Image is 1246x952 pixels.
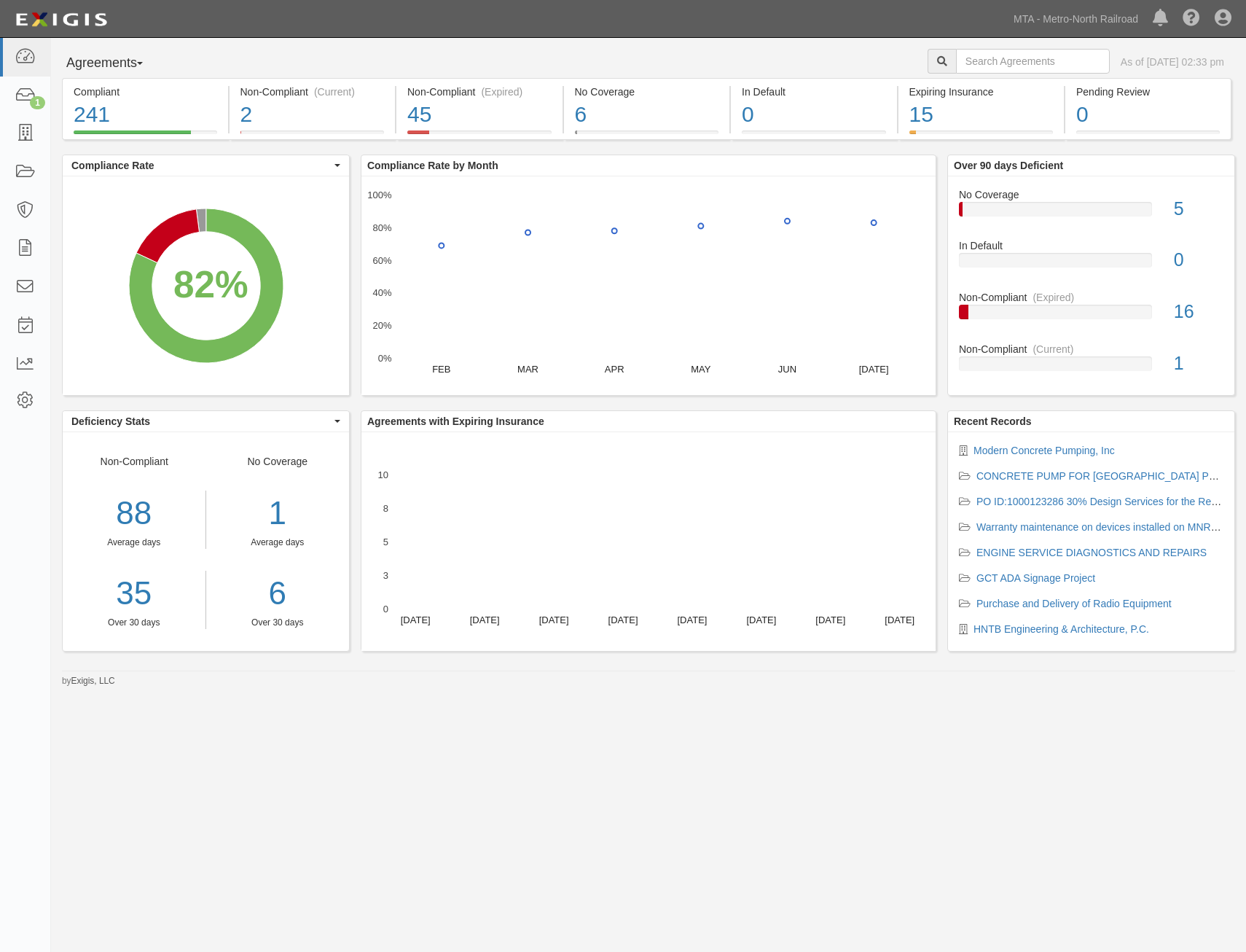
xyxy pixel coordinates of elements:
img: Logo [11,7,111,33]
div: Expiring Insurance [909,85,1054,99]
div: Non-Compliant [63,454,206,629]
a: In Default0 [959,238,1223,290]
text: [DATE] [470,614,500,625]
div: Pending Review [1076,85,1220,99]
svg: A chart. [63,176,349,395]
div: (Expired) [481,85,522,99]
input: Search Agreements [956,49,1110,74]
text: [DATE] [539,614,569,625]
svg: A chart. [361,176,936,395]
div: 241 [74,99,217,130]
b: Compliance Rate by Month [367,160,498,171]
div: 1 [1163,351,1234,377]
div: Non-Compliant [948,290,1234,305]
text: [DATE] [815,614,845,625]
a: Modern Concrete Pumping, Inc [973,445,1115,456]
div: Average days [63,537,205,549]
text: FEB [432,364,450,375]
a: Exigis, LLC [71,676,115,686]
div: (Expired) [1033,290,1074,305]
span: Deficiency Stats [71,414,331,429]
button: Deficiency Stats [63,411,349,432]
i: Help Center - Complianz [1183,10,1200,28]
text: 0 [383,604,388,614]
div: 45 [407,99,552,130]
a: ENGINE SERVICE DIAGNOSTICS AND REPAIRS [976,547,1207,558]
div: No Coverage [575,85,719,99]
div: 16 [1163,299,1234,325]
div: 88 [63,491,205,537]
text: APR [605,364,624,375]
text: [DATE] [608,614,638,625]
text: 8 [383,503,388,514]
a: Expiring Insurance15 [898,130,1065,142]
div: 0 [1163,247,1234,273]
text: 5 [383,537,388,547]
button: Compliance Rate [63,155,349,176]
text: JUN [778,364,796,375]
div: 1 [217,491,339,537]
span: Compliance Rate [71,158,331,173]
text: [DATE] [677,614,707,625]
div: 82% [173,258,248,311]
a: No Coverage6 [564,130,730,142]
text: 3 [383,570,388,581]
a: Non-Compliant(Current)1 [959,342,1223,383]
b: Recent Records [954,415,1032,427]
div: In Default [948,238,1234,253]
a: Pending Review0 [1065,130,1231,142]
svg: A chart. [361,432,936,651]
b: Over 90 days Deficient [954,160,1063,171]
text: [DATE] [885,614,914,625]
a: Non-Compliant(Expired)45 [396,130,563,142]
a: Purchase and Delivery of Radio Equipment [976,598,1172,609]
a: No Coverage5 [959,187,1223,239]
a: Non-Compliant(Expired)16 [959,290,1223,342]
div: (Current) [314,85,355,99]
text: 40% [372,287,391,298]
text: [DATE] [746,614,776,625]
text: MAY [691,364,711,375]
a: HNTB Engineering & Architecture, P.C. [973,623,1149,635]
div: In Default [742,85,886,99]
div: 0 [742,99,886,130]
div: (Current) [1033,342,1073,356]
b: Agreements with Expiring Insurance [367,415,544,427]
div: Over 30 days [217,617,339,629]
div: Non-Compliant (Expired) [407,85,552,99]
text: 80% [372,222,391,233]
div: 15 [909,99,1054,130]
text: 0% [378,353,392,364]
small: by [62,675,115,687]
text: [DATE] [401,614,431,625]
a: GCT ADA Signage Project [976,572,1095,584]
a: 35 [63,571,205,617]
text: 100% [367,190,392,200]
text: 20% [372,320,391,331]
a: Non-Compliant(Current)2 [230,130,396,142]
a: Compliant241 [62,130,228,142]
div: Over 30 days [63,617,205,629]
text: [DATE] [859,364,889,375]
button: Agreements [62,49,171,78]
text: MAR [517,364,538,375]
a: 6 [217,571,339,617]
div: 2 [240,99,385,130]
div: Non-Compliant [948,342,1234,356]
a: MTA - Metro-North Railroad [1006,4,1145,34]
div: 0 [1076,99,1220,130]
div: Non-Compliant (Current) [240,85,385,99]
a: In Default0 [731,130,897,142]
div: Compliant [74,85,217,99]
div: 1 [30,96,45,109]
div: Average days [217,537,339,549]
text: 10 [378,469,388,480]
div: 6 [575,99,719,130]
div: 5 [1163,196,1234,222]
div: No Coverage [206,454,350,629]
